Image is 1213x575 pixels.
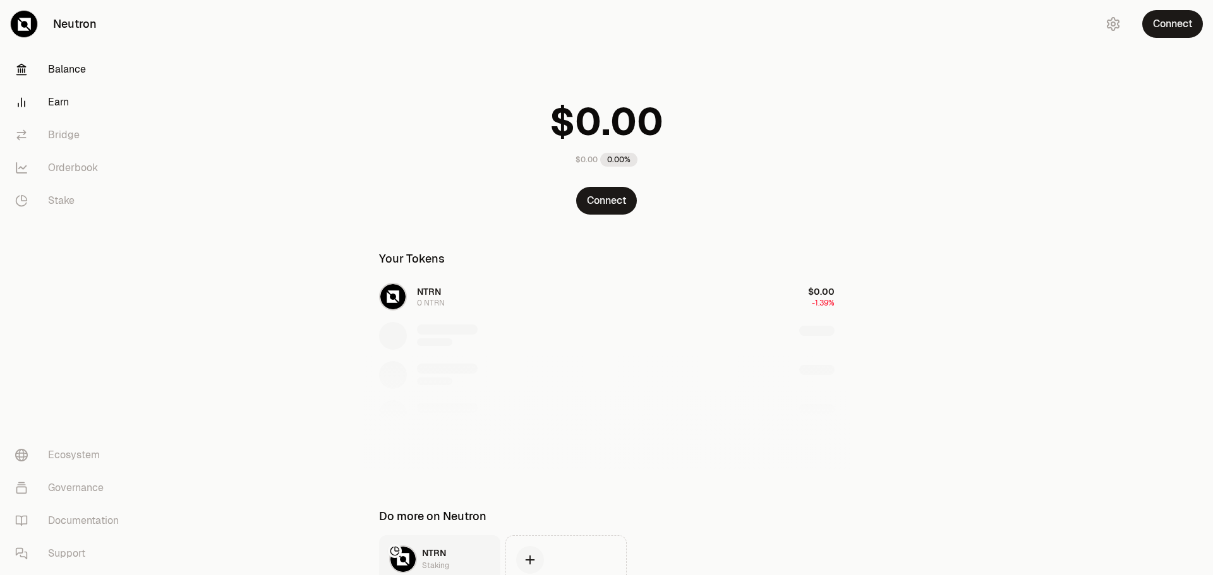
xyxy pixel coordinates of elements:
a: Balance [5,53,136,86]
div: Your Tokens [379,250,445,268]
div: Do more on Neutron [379,507,486,525]
div: $0.00 [576,155,598,165]
span: NTRN [422,547,446,559]
a: Bridge [5,119,136,151]
div: 0.00% [600,153,637,167]
a: Earn [5,86,136,119]
a: Orderbook [5,151,136,184]
button: Connect [576,187,637,215]
a: Ecosystem [5,439,136,471]
img: NTRN Logo [390,547,416,572]
a: Support [5,537,136,570]
a: Documentation [5,504,136,537]
div: Staking [422,559,449,572]
button: Connect [1142,10,1203,38]
a: Governance [5,471,136,504]
a: Stake [5,184,136,217]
